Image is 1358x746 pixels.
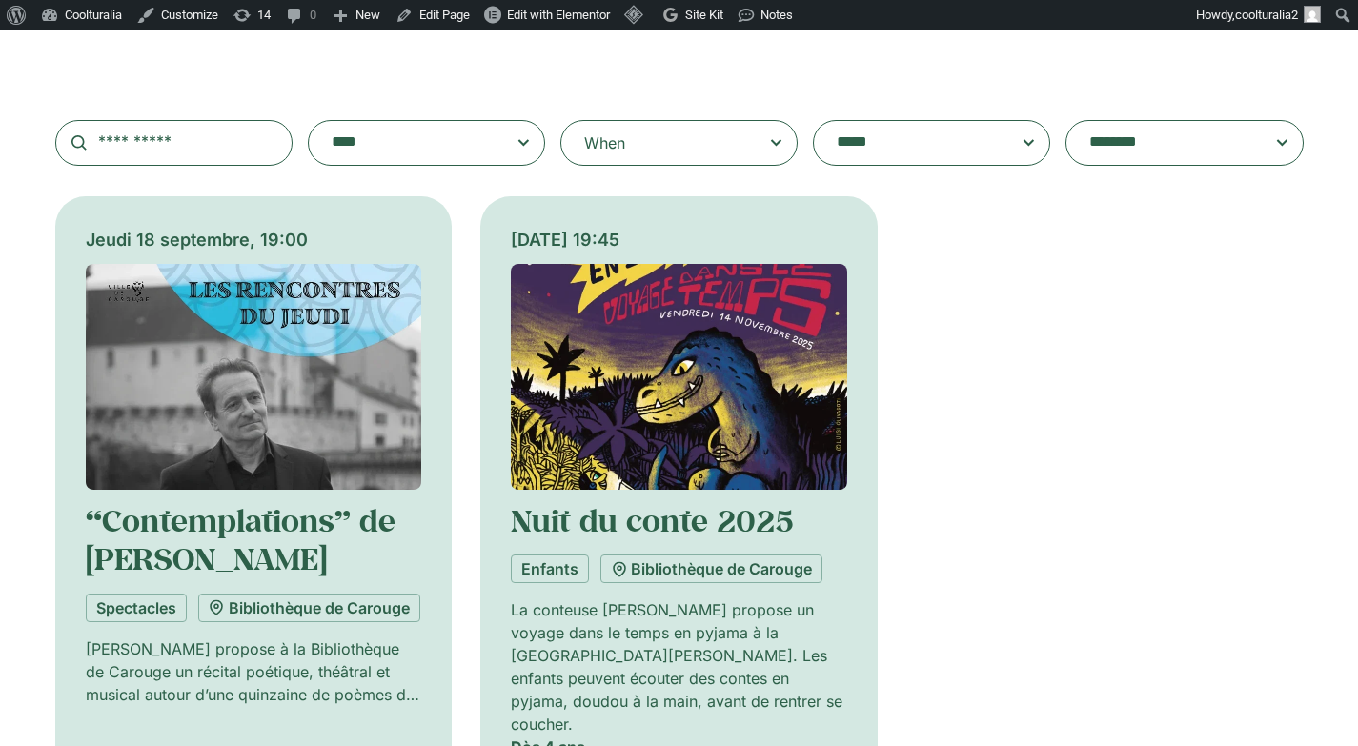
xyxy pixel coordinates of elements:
[1089,130,1242,156] textarea: Search
[86,227,422,252] div: Jeudi 18 septembre, 19:00
[1235,8,1298,22] span: coolturalia2
[511,227,847,252] div: [DATE] 19:45
[198,594,420,622] a: Bibliothèque de Carouge
[332,130,484,156] textarea: Search
[86,500,395,578] a: “Contemplations” de [PERSON_NAME]
[837,130,989,156] textarea: Search
[511,554,589,583] a: Enfants
[584,131,625,154] div: When
[511,598,847,736] p: La conteuse [PERSON_NAME] propose un voyage dans le temps en pyjama à la [GEOGRAPHIC_DATA][PERSON...
[507,8,610,22] span: Edit with Elementor
[600,554,822,583] a: Bibliothèque de Carouge
[86,594,187,622] a: Spectacles
[511,500,794,540] a: Nuit du conte 2025
[685,8,723,22] span: Site Kit
[86,637,422,706] p: [PERSON_NAME] propose à la Bibliothèque de Carouge un récital poétique, théâtral et musical autou...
